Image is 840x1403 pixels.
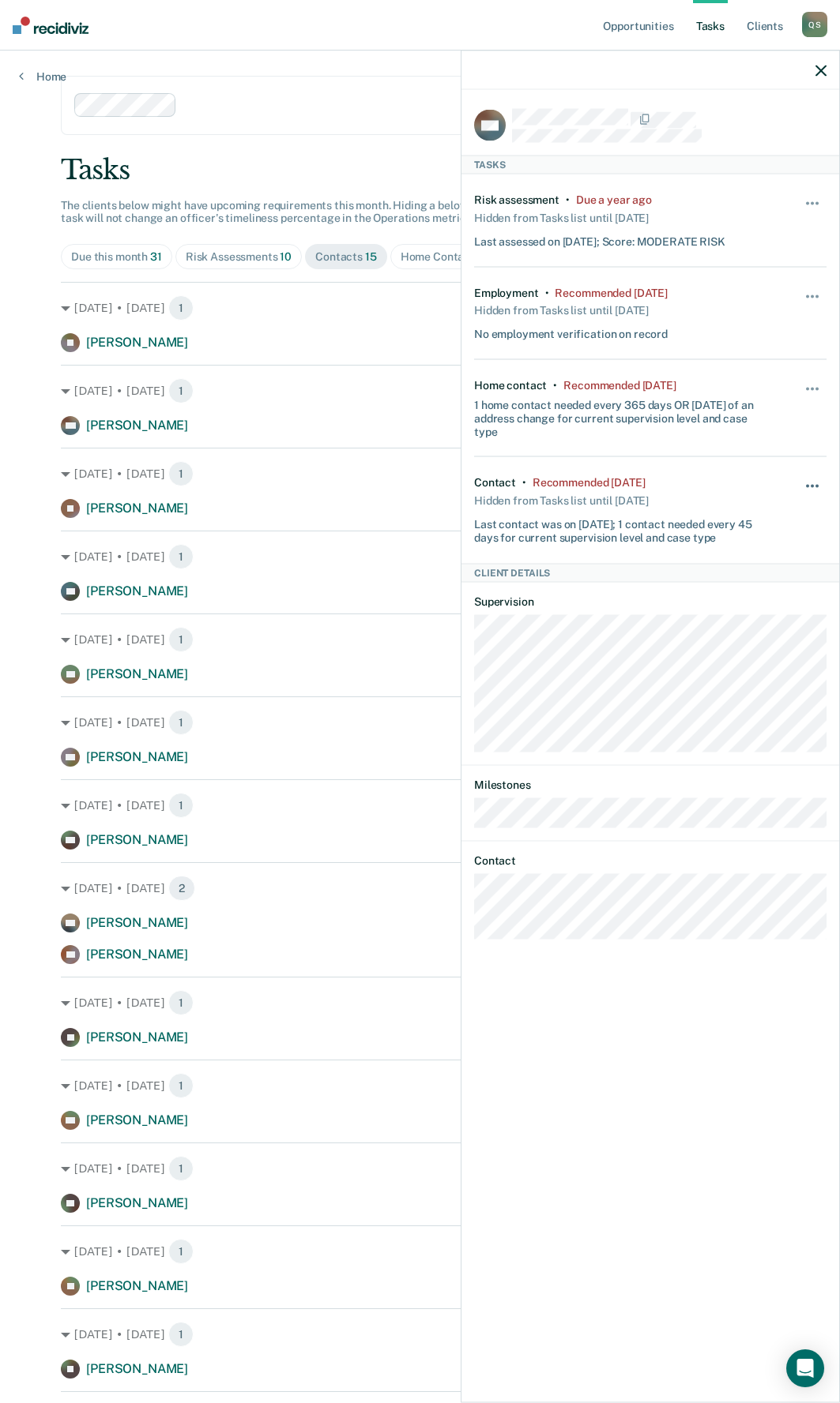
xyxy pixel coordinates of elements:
[576,193,652,207] div: Due a year ago
[86,1361,188,1376] span: [PERSON_NAME]
[61,1156,779,1181] div: [DATE] • [DATE]
[61,793,779,818] div: [DATE] • [DATE]
[533,476,645,490] div: Recommended 24 days ago
[555,286,667,299] div: Recommended 2 months ago
[474,778,827,792] dt: Milestones
[461,563,839,582] div: Client Details
[401,250,495,264] div: Home Contacts
[168,627,194,652] span: 1
[61,710,779,735] div: [DATE] • [DATE]
[474,321,668,341] div: No employment verification on record
[86,1112,188,1127] span: [PERSON_NAME]
[553,379,557,392] div: •
[168,876,195,901] span: 2
[168,1239,194,1264] span: 1
[315,250,377,264] div: Contacts
[61,295,779,321] div: [DATE] • [DATE]
[61,544,779,569] div: [DATE] • [DATE]
[86,947,188,962] span: [PERSON_NAME]
[474,853,827,867] dt: Contact
[474,206,649,228] div: Hidden from Tasks list until [DATE]
[61,627,779,652] div: [DATE] • [DATE]
[461,155,839,174] div: Tasks
[13,17,89,34] img: Recidiviz
[474,299,649,321] div: Hidden from Tasks list until [DATE]
[168,793,194,818] span: 1
[61,1322,779,1347] div: [DATE] • [DATE]
[86,749,188,764] span: [PERSON_NAME]
[522,476,526,490] div: •
[86,832,188,847] span: [PERSON_NAME]
[474,193,559,207] div: Risk assessment
[474,286,539,299] div: Employment
[61,1073,779,1098] div: [DATE] • [DATE]
[86,1278,188,1293] span: [PERSON_NAME]
[474,392,768,438] div: 1 home contact needed every 365 days OR [DATE] of an address change for current supervision level...
[786,1349,824,1387] div: Open Intercom Messenger
[86,1195,188,1210] span: [PERSON_NAME]
[168,1156,194,1181] span: 1
[168,710,194,735] span: 1
[474,228,725,248] div: Last assessed on [DATE]; Score: MODERATE RISK
[474,512,768,545] div: Last contact was on [DATE]; 1 contact needed every 45 days for current supervision level and case...
[86,915,188,930] span: [PERSON_NAME]
[168,1322,194,1347] span: 1
[186,250,292,264] div: Risk Assessments
[566,193,570,207] div: •
[474,490,649,512] div: Hidden from Tasks list until [DATE]
[86,1030,188,1045] span: [PERSON_NAME]
[61,154,779,186] div: Tasks
[474,595,827,609] dt: Supervision
[86,501,188,516] span: [PERSON_NAME]
[86,583,188,598] span: [PERSON_NAME]
[168,378,194,403] span: 1
[802,12,827,37] div: Q S
[474,379,547,392] div: Home contact
[168,295,194,321] span: 1
[86,418,188,433] span: [PERSON_NAME]
[280,250,292,263] span: 10
[61,876,779,901] div: [DATE] • [DATE]
[61,990,779,1015] div: [DATE] • [DATE]
[71,250,162,264] div: Due this month
[61,199,474,225] span: The clients below might have upcoming requirements this month. Hiding a below task will not chang...
[474,476,516,490] div: Contact
[61,1239,779,1264] div: [DATE] • [DATE]
[150,250,162,263] span: 31
[168,1073,194,1098] span: 1
[168,461,194,486] span: 1
[86,666,188,681] span: [PERSON_NAME]
[19,69,66,84] a: Home
[61,378,779,403] div: [DATE] • [DATE]
[168,544,194,569] span: 1
[545,286,549,299] div: •
[61,461,779,486] div: [DATE] • [DATE]
[365,250,377,263] span: 15
[563,379,676,392] div: Recommended 2 months ago
[168,990,194,1015] span: 1
[86,335,188,350] span: [PERSON_NAME]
